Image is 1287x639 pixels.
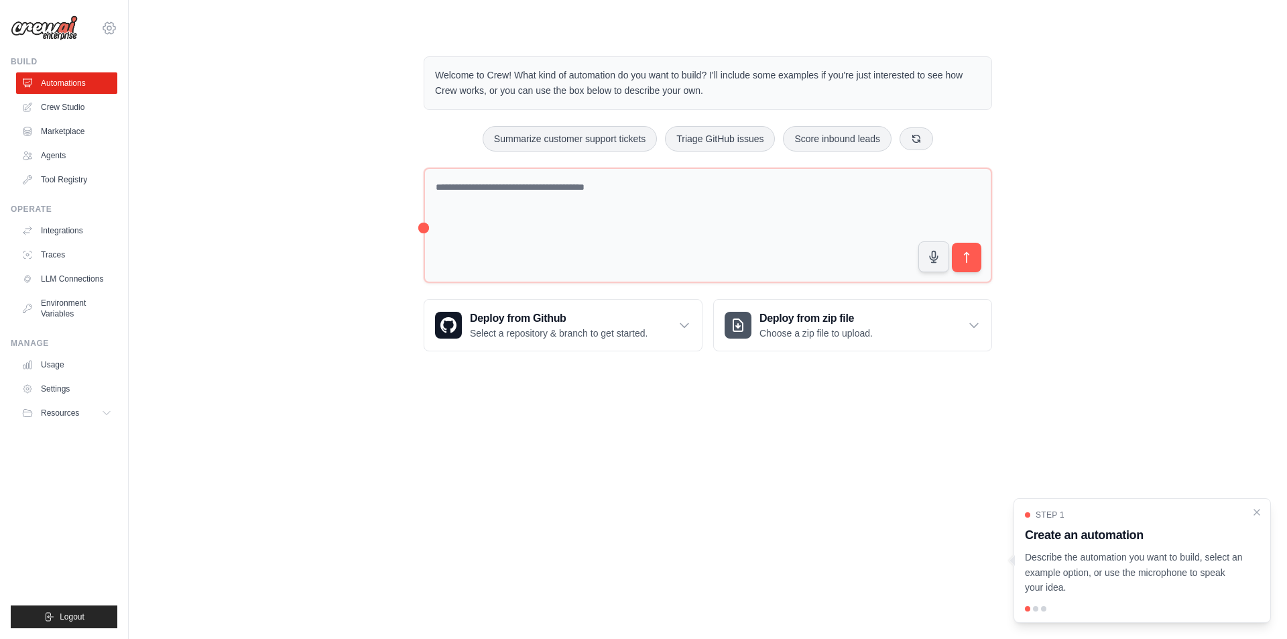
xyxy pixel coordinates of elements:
button: Triage GitHub issues [665,126,775,152]
a: Integrations [16,220,117,241]
div: Manage [11,338,117,349]
span: Step 1 [1036,510,1064,520]
button: Resources [16,402,117,424]
button: Close walkthrough [1251,507,1262,518]
a: Agents [16,145,117,166]
a: Usage [16,354,117,375]
p: Select a repository & branch to get started. [470,327,648,340]
a: Traces [16,244,117,266]
h3: Create an automation [1025,526,1243,544]
a: Marketplace [16,121,117,142]
span: Resources [41,408,79,418]
button: Logout [11,605,117,628]
a: Environment Variables [16,292,117,325]
p: Choose a zip file to upload. [759,327,873,340]
span: Logout [60,612,84,622]
button: Summarize customer support tickets [483,126,657,152]
div: Build [11,56,117,67]
div: Widget de chat [1220,575,1287,639]
p: Describe the automation you want to build, select an example option, or use the microphone to spe... [1025,550,1243,595]
iframe: Chat Widget [1220,575,1287,639]
p: Welcome to Crew! What kind of automation do you want to build? I'll include some examples if you'... [435,68,981,99]
button: Score inbound leads [783,126,892,152]
div: Operate [11,204,117,215]
a: Settings [16,378,117,400]
h3: Deploy from Github [470,310,648,327]
a: Automations [16,72,117,94]
img: Logo [11,15,78,41]
a: Tool Registry [16,169,117,190]
a: LLM Connections [16,268,117,290]
a: Crew Studio [16,97,117,118]
h3: Deploy from zip file [759,310,873,327]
